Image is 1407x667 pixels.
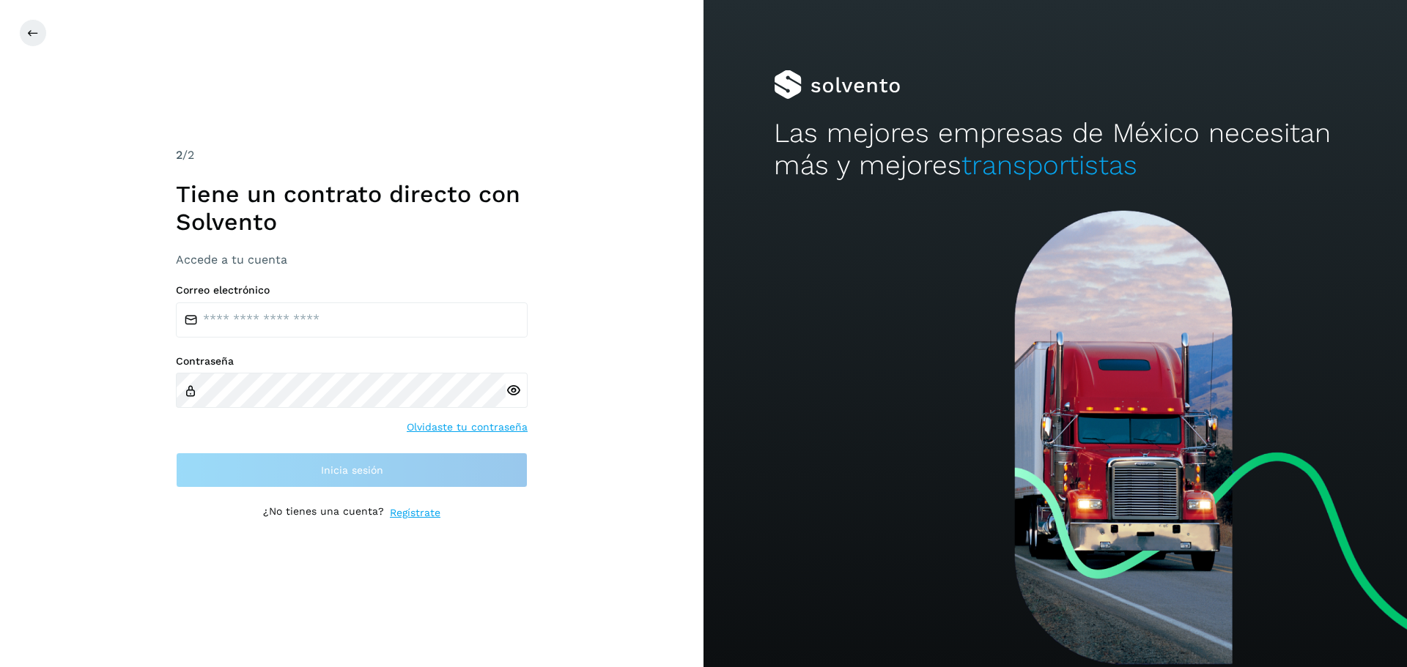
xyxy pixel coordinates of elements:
h2: Las mejores empresas de México necesitan más y mejores [774,117,1337,182]
div: /2 [176,146,528,164]
p: ¿No tienes una cuenta? [263,505,384,521]
a: Olvidaste tu contraseña [407,420,528,435]
h1: Tiene un contrato directo con Solvento [176,180,528,236]
label: Contraseña [176,355,528,368]
span: 2 [176,148,182,162]
label: Correo electrónico [176,284,528,297]
span: Inicia sesión [321,465,383,475]
h3: Accede a tu cuenta [176,253,528,267]
button: Inicia sesión [176,452,528,488]
a: Regístrate [390,505,440,521]
span: transportistas [961,149,1137,181]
